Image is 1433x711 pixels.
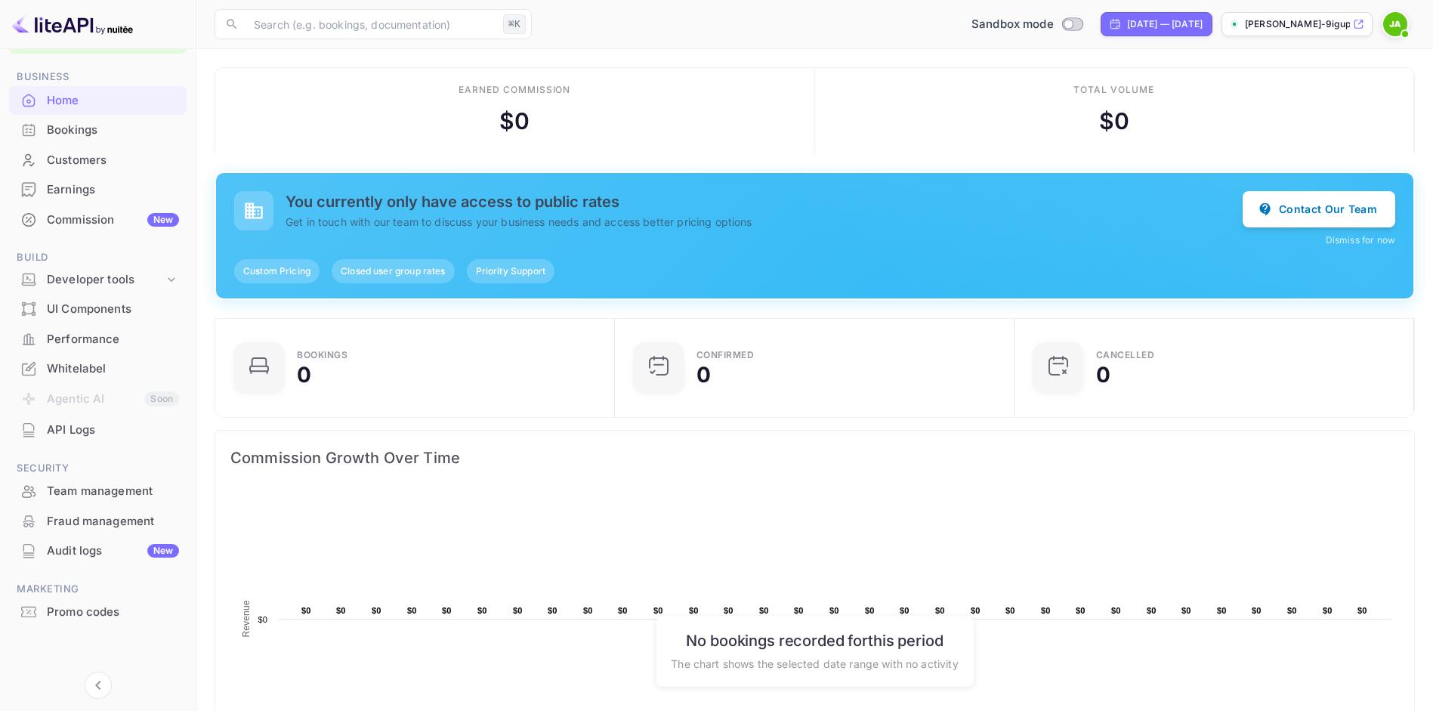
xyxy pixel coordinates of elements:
[653,606,663,615] text: $0
[85,672,112,699] button: Collapse navigation
[1147,606,1157,615] text: $0
[9,146,187,175] div: Customers
[1096,364,1110,385] div: 0
[301,606,311,615] text: $0
[9,325,187,354] div: Performance
[1326,233,1395,247] button: Dismiss for now
[297,364,311,385] div: 0
[9,460,187,477] span: Security
[47,271,164,289] div: Developer tools
[9,206,187,233] a: CommissionNew
[9,354,187,384] div: Whitelabel
[9,206,187,235] div: CommissionNew
[1217,606,1227,615] text: $0
[1287,606,1297,615] text: $0
[1005,606,1015,615] text: $0
[499,104,530,138] div: $ 0
[548,606,557,615] text: $0
[147,544,179,558] div: New
[9,507,187,535] a: Fraud management
[9,86,187,114] a: Home
[9,416,187,445] div: API Logs
[696,364,711,385] div: 0
[372,606,381,615] text: $0
[583,606,593,615] text: $0
[1181,606,1191,615] text: $0
[47,513,179,530] div: Fraud management
[9,354,187,382] a: Whitelabel
[671,632,958,650] h6: No bookings recorded for this period
[971,16,1054,33] span: Sandbox mode
[9,295,187,324] div: UI Components
[9,267,187,293] div: Developer tools
[9,86,187,116] div: Home
[477,606,487,615] text: $0
[829,606,839,615] text: $0
[12,12,133,36] img: LiteAPI logo
[9,507,187,536] div: Fraud management
[1099,104,1129,138] div: $ 0
[9,477,187,505] a: Team management
[971,606,981,615] text: $0
[1323,606,1333,615] text: $0
[47,181,179,199] div: Earnings
[618,606,628,615] text: $0
[689,606,699,615] text: $0
[9,536,187,566] div: Audit logsNew
[297,351,347,360] div: Bookings
[1127,17,1203,31] div: [DATE] — [DATE]
[258,615,267,624] text: $0
[9,249,187,266] span: Build
[47,92,179,110] div: Home
[147,213,179,227] div: New
[759,606,769,615] text: $0
[234,264,320,278] span: Custom Pricing
[1357,606,1367,615] text: $0
[1383,12,1407,36] img: Joseph AF
[1041,606,1051,615] text: $0
[47,331,179,348] div: Performance
[724,606,733,615] text: $0
[459,83,570,97] div: Earned commission
[9,416,187,444] a: API Logs
[9,146,187,174] a: Customers
[47,301,179,318] div: UI Components
[47,422,179,439] div: API Logs
[9,175,187,203] a: Earnings
[9,69,187,85] span: Business
[935,606,945,615] text: $0
[9,175,187,205] div: Earnings
[696,351,755,360] div: Confirmed
[1243,191,1395,227] button: Contact Our Team
[47,483,179,500] div: Team management
[671,656,958,672] p: The chart shows the selected date range with no activity
[1073,83,1154,97] div: Total volume
[442,606,452,615] text: $0
[230,446,1399,470] span: Commission Growth Over Time
[332,264,454,278] span: Closed user group rates
[503,14,526,34] div: ⌘K
[9,325,187,353] a: Performance
[1111,606,1121,615] text: $0
[9,536,187,564] a: Audit logsNew
[9,116,187,144] a: Bookings
[794,606,804,615] text: $0
[865,606,875,615] text: $0
[336,606,346,615] text: $0
[467,264,554,278] span: Priority Support
[9,581,187,598] span: Marketing
[241,600,252,637] text: Revenue
[47,543,179,560] div: Audit logs
[407,606,417,615] text: $0
[9,295,187,323] a: UI Components
[965,16,1089,33] div: Switch to Production mode
[1076,606,1086,615] text: $0
[1096,351,1155,360] div: CANCELLED
[9,598,187,626] a: Promo codes
[47,122,179,139] div: Bookings
[513,606,523,615] text: $0
[900,606,910,615] text: $0
[9,477,187,506] div: Team management
[47,212,179,229] div: Commission
[245,9,497,39] input: Search (e.g. bookings, documentation)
